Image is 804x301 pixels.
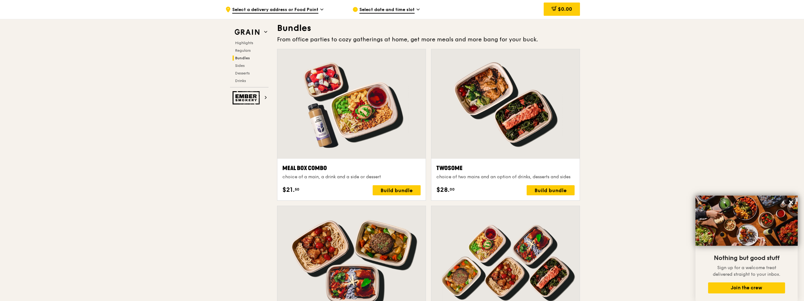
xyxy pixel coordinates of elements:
[708,282,785,293] button: Join the crew
[282,164,421,173] div: Meal Box Combo
[282,185,295,195] span: $21.
[527,185,575,195] div: Build bundle
[233,27,262,38] img: Grain web logo
[235,63,245,68] span: Sides
[450,187,455,192] span: 00
[235,56,250,60] span: Bundles
[436,185,450,195] span: $28.
[359,7,415,14] span: Select date and time slot
[235,79,246,83] span: Drinks
[282,174,421,180] div: choice of a main, a drink and a side or dessert
[714,254,779,262] span: Nothing but good stuff
[373,185,421,195] div: Build bundle
[436,164,575,173] div: Twosome
[277,35,580,44] div: From office parties to cozy gatherings at home, get more meals and more bang for your buck.
[232,7,318,14] span: Select a delivery address or Food Point
[436,174,575,180] div: choice of two mains and an option of drinks, desserts and sides
[235,41,253,45] span: Highlights
[713,265,780,277] span: Sign up for a welcome treat delivered straight to your inbox.
[786,197,796,207] button: Close
[295,187,299,192] span: 50
[277,22,580,34] h3: Bundles
[235,71,250,75] span: Desserts
[235,48,251,53] span: Regulars
[233,91,262,104] img: Ember Smokery web logo
[695,196,798,246] img: DSC07876-Edit02-Large.jpeg
[558,6,572,12] span: $0.00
